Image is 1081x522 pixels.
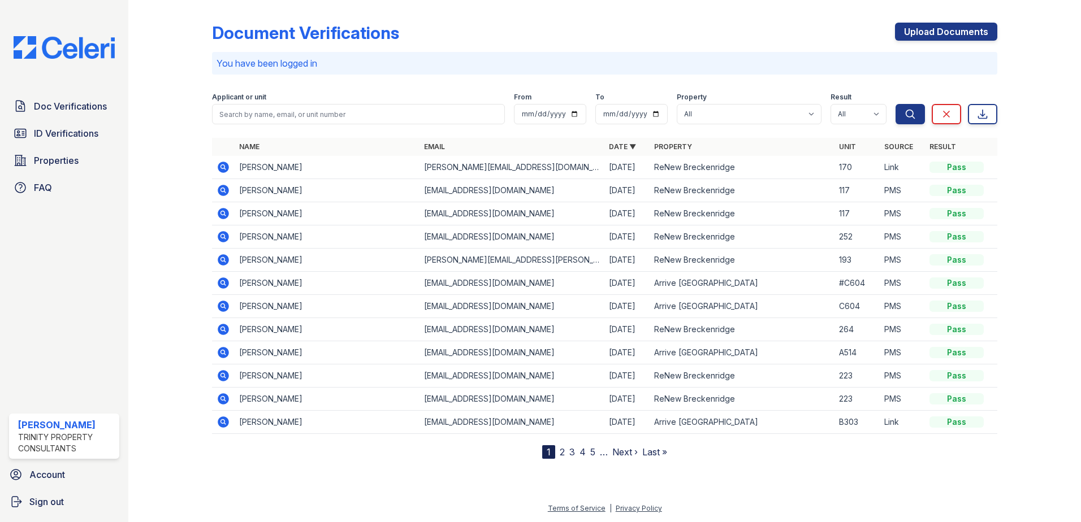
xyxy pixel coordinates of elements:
td: [EMAIL_ADDRESS][DOMAIN_NAME] [420,318,604,341]
a: Source [884,142,913,151]
td: 170 [834,156,880,179]
td: [PERSON_NAME] [235,411,420,434]
a: Email [424,142,445,151]
td: [DATE] [604,156,650,179]
td: ReNew Breckenridge [650,318,834,341]
td: PMS [880,318,925,341]
td: C604 [834,295,880,318]
td: [PERSON_NAME][EMAIL_ADDRESS][DOMAIN_NAME] [420,156,604,179]
a: FAQ [9,176,119,199]
div: Pass [929,393,984,404]
span: Doc Verifications [34,99,107,113]
td: ReNew Breckenridge [650,202,834,225]
a: Properties [9,149,119,172]
a: Account [5,463,124,486]
td: [DATE] [604,295,650,318]
span: FAQ [34,181,52,194]
td: Link [880,411,925,434]
td: PMS [880,272,925,295]
a: ID Verifications [9,122,119,145]
td: Arrive [GEOGRAPHIC_DATA] [650,341,834,364]
a: Unit [839,142,856,151]
label: From [514,93,531,102]
div: Pass [929,208,984,219]
td: 252 [834,225,880,249]
div: Pass [929,277,984,289]
label: Property [677,93,707,102]
td: [DATE] [604,341,650,364]
a: Terms of Service [548,504,606,512]
td: 223 [834,388,880,411]
td: [DATE] [604,179,650,202]
div: 1 [542,445,555,459]
td: [PERSON_NAME] [235,225,420,249]
label: To [595,93,604,102]
td: 117 [834,202,880,225]
td: [EMAIL_ADDRESS][DOMAIN_NAME] [420,225,604,249]
div: Pass [929,324,984,335]
td: [PERSON_NAME] [235,318,420,341]
div: Pass [929,185,984,196]
td: [EMAIL_ADDRESS][DOMAIN_NAME] [420,411,604,434]
td: [DATE] [604,272,650,295]
a: 4 [580,446,586,458]
td: Arrive [GEOGRAPHIC_DATA] [650,272,834,295]
p: You have been logged in [217,56,993,70]
div: Pass [929,370,984,381]
td: PMS [880,295,925,318]
td: 223 [834,364,880,388]
a: Upload Documents [895,23,997,41]
a: Sign out [5,490,124,513]
td: [DATE] [604,388,650,411]
a: Name [239,142,260,151]
span: … [600,445,608,459]
td: [EMAIL_ADDRESS][DOMAIN_NAME] [420,272,604,295]
a: 2 [560,446,565,458]
label: Result [831,93,851,102]
td: [PERSON_NAME] [235,295,420,318]
td: ReNew Breckenridge [650,364,834,388]
td: [PERSON_NAME] [235,388,420,411]
td: [DATE] [604,364,650,388]
td: ReNew Breckenridge [650,225,834,249]
td: ReNew Breckenridge [650,179,834,202]
td: [PERSON_NAME] [235,179,420,202]
div: Pass [929,416,984,428]
a: Privacy Policy [616,504,662,512]
td: PMS [880,249,925,272]
input: Search by name, email, or unit number [212,104,505,124]
a: 5 [590,446,595,458]
div: [PERSON_NAME] [18,418,115,432]
td: [PERSON_NAME] [235,156,420,179]
div: | [609,504,612,512]
td: [DATE] [604,202,650,225]
a: Next › [612,446,638,458]
td: PMS [880,202,925,225]
span: Sign out [29,495,64,508]
div: Pass [929,231,984,242]
div: Pass [929,347,984,358]
td: #C604 [834,272,880,295]
div: Pass [929,301,984,312]
td: [PERSON_NAME] [235,272,420,295]
a: Property [654,142,692,151]
div: Pass [929,162,984,173]
td: [EMAIL_ADDRESS][DOMAIN_NAME] [420,202,604,225]
div: Pass [929,254,984,266]
a: Result [929,142,956,151]
iframe: chat widget [1034,477,1070,511]
td: ReNew Breckenridge [650,156,834,179]
span: Properties [34,154,79,167]
td: [DATE] [604,225,650,249]
label: Applicant or unit [212,93,266,102]
td: Arrive [GEOGRAPHIC_DATA] [650,295,834,318]
td: B303 [834,411,880,434]
td: [DATE] [604,318,650,341]
td: [DATE] [604,249,650,272]
span: ID Verifications [34,127,98,140]
td: [PERSON_NAME] [235,202,420,225]
td: Link [880,156,925,179]
td: 193 [834,249,880,272]
td: PMS [880,179,925,202]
